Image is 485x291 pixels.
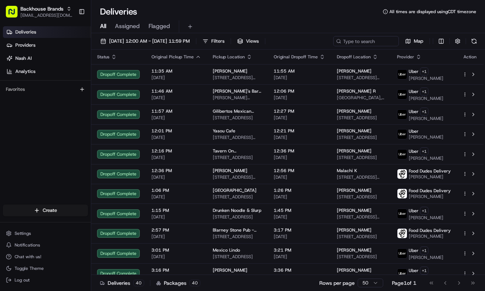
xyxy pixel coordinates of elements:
[409,168,451,174] span: Food Dudes Delivery
[213,207,261,213] span: Drunken Noodle & Slurp
[274,88,325,94] span: 12:06 PM
[100,22,106,31] span: All
[3,275,88,285] button: Log out
[397,54,414,60] span: Provider
[3,205,88,216] button: Create
[3,84,88,95] div: Favorites
[274,95,325,101] span: [DATE]
[274,108,325,114] span: 12:27 PM
[3,240,88,250] button: Notifications
[397,90,407,99] img: uber-new-logo.jpeg
[409,128,419,134] span: Uber
[213,68,247,74] span: [PERSON_NAME]
[337,254,385,260] span: [STREET_ADDRESS]
[409,116,443,121] span: [PERSON_NAME]
[15,254,41,260] span: Chat with us!
[100,279,144,287] div: Deliveries
[409,69,419,74] span: Uber
[420,247,428,255] button: +1
[151,174,201,180] span: [DATE]
[420,267,428,275] button: +1
[274,68,325,74] span: 11:55 AM
[213,54,245,60] span: Pickup Location
[274,274,325,280] span: [DATE]
[397,209,407,218] img: uber-new-logo.jpeg
[151,128,201,134] span: 12:01 PM
[149,22,170,31] span: Flagged
[274,155,325,160] span: [DATE]
[337,115,385,121] span: [STREET_ADDRESS]
[402,36,427,46] button: Map
[414,38,423,44] span: Map
[274,214,325,220] span: [DATE]
[20,5,63,12] span: Backhouse Brands
[274,128,325,134] span: 12:21 PM
[20,12,73,18] button: [EMAIL_ADDRESS][DOMAIN_NAME]
[337,187,372,193] span: [PERSON_NAME]
[151,267,201,273] span: 3:16 PM
[3,228,88,238] button: Settings
[213,75,262,81] span: [STREET_ADDRESS][PERSON_NAME]
[409,248,419,253] span: Uber
[189,280,200,286] div: 40
[274,234,325,240] span: [DATE]
[397,129,407,139] img: uber-new-logo.jpeg
[151,135,201,140] span: [DATE]
[3,26,91,38] a: Deliveries
[274,187,325,193] span: 1:26 PM
[397,229,407,238] img: food_dudes.png
[151,108,201,114] span: 11:57 AM
[151,95,201,101] span: [DATE]
[151,88,201,94] span: 11:46 AM
[337,207,372,213] span: [PERSON_NAME]
[337,155,385,160] span: [STREET_ADDRESS]
[337,75,385,81] span: [STREET_ADDRESS][PERSON_NAME]
[15,265,44,271] span: Toggle Theme
[274,115,325,121] span: [DATE]
[392,279,416,287] div: Page 1 of 1
[213,174,262,180] span: [STREET_ADDRESS][PERSON_NAME]
[213,247,240,253] span: Mexico Lindo
[211,38,224,44] span: Filters
[409,89,419,94] span: Uber
[151,234,201,240] span: [DATE]
[151,274,201,280] span: [DATE]
[337,214,385,220] span: [STREET_ADDRESS][PERSON_NAME]
[409,109,419,115] span: Uber
[409,228,451,233] span: Food Dudes Delivery
[274,75,325,81] span: [DATE]
[389,9,476,15] span: All times are displayed using CDT timezone
[274,227,325,233] span: 3:17 PM
[213,227,262,233] span: Blarney Stone Pub - [GEOGRAPHIC_DATA]
[409,96,443,101] span: [PERSON_NAME]
[15,29,36,35] span: Deliveries
[3,66,91,77] a: Analytics
[151,214,201,220] span: [DATE]
[151,115,201,121] span: [DATE]
[213,187,257,193] span: [GEOGRAPHIC_DATA]
[409,174,451,180] span: [PERSON_NAME]
[337,68,372,74] span: [PERSON_NAME]
[151,187,201,193] span: 1:06 PM
[337,135,385,140] span: [STREET_ADDRESS]
[151,54,194,60] span: Original Pickup Time
[337,168,357,174] span: Malachi K
[213,254,262,260] span: [STREET_ADDRESS]
[397,110,407,119] img: uber-new-logo.jpeg
[337,274,385,280] span: [STREET_ADDRESS][PERSON_NAME]
[3,252,88,262] button: Chat with us!
[115,22,140,31] span: Assigned
[213,95,262,101] span: [PERSON_NAME][GEOGRAPHIC_DATA][STREET_ADDRESS][GEOGRAPHIC_DATA]
[213,274,262,280] span: [STREET_ADDRESS][PERSON_NAME]
[469,36,479,46] button: Refresh
[234,36,262,46] button: Views
[337,108,372,114] span: [PERSON_NAME]
[397,70,407,79] img: uber-new-logo.jpeg
[3,263,88,273] button: Toggle Theme
[151,75,201,81] span: [DATE]
[15,277,30,283] span: Log out
[319,279,355,287] p: Rows per page
[213,194,262,200] span: [STREET_ADDRESS]
[337,267,372,273] span: [PERSON_NAME]
[213,135,262,140] span: [STREET_ADDRESS][PERSON_NAME]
